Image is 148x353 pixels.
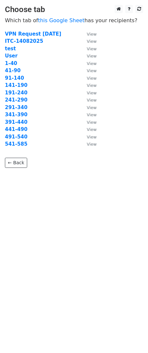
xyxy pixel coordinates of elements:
[5,46,16,52] a: test
[87,120,97,125] small: View
[5,119,28,125] a: 391-440
[87,32,97,37] small: View
[80,126,97,132] a: View
[80,75,97,81] a: View
[80,104,97,110] a: View
[87,112,97,117] small: View
[5,126,28,132] a: 441-490
[87,135,97,139] small: View
[5,158,27,168] a: ← Back
[5,104,28,110] a: 291-340
[80,60,97,66] a: View
[80,46,97,52] a: View
[87,46,97,51] small: View
[5,5,143,14] h3: Choose tab
[5,75,24,81] a: 91-140
[5,82,28,88] a: 141-190
[5,60,17,66] a: 1-40
[80,141,97,147] a: View
[80,134,97,140] a: View
[87,98,97,103] small: View
[87,142,97,147] small: View
[87,127,97,132] small: View
[5,141,28,147] a: 541-585
[87,61,97,66] small: View
[5,53,18,59] a: User
[80,38,97,44] a: View
[87,68,97,73] small: View
[87,76,97,81] small: View
[5,17,143,24] p: Which tab of has your recipients?
[87,105,97,110] small: View
[5,90,28,96] a: 191-240
[5,31,61,37] a: VPN Request [DATE]
[5,112,28,118] a: 341-390
[80,119,97,125] a: View
[80,90,97,96] a: View
[80,82,97,88] a: View
[87,39,97,44] small: View
[38,17,84,24] a: this Google Sheet
[80,68,97,73] a: View
[80,53,97,59] a: View
[80,31,97,37] a: View
[80,112,97,118] a: View
[80,97,97,103] a: View
[87,54,97,58] small: View
[5,68,21,73] a: 41-90
[87,90,97,95] small: View
[5,97,28,103] a: 241-290
[5,134,28,140] a: 491-540
[5,38,43,44] a: ITC-14082025
[87,83,97,88] small: View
